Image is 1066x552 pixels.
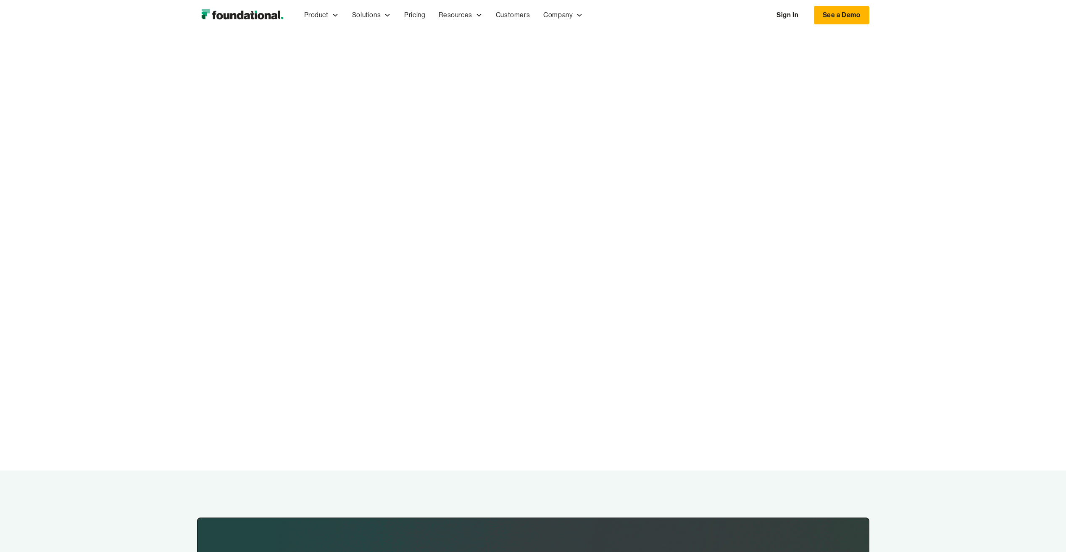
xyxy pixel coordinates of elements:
div: Solutions [352,10,381,21]
img: Foundational Logo [197,7,287,24]
div: Resources [439,10,472,21]
a: Pricing [397,1,432,29]
div: Solutions [345,1,397,29]
a: Customers [489,1,537,29]
a: home [197,7,287,24]
div: Resources [432,1,489,29]
a: Sign In [768,6,807,24]
iframe: Select a Date & Time - Calendly [372,30,695,450]
a: See a Demo [814,6,869,24]
div: Product [304,10,329,21]
div: Product [297,1,345,29]
div: Company [537,1,590,29]
div: Company [543,10,573,21]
